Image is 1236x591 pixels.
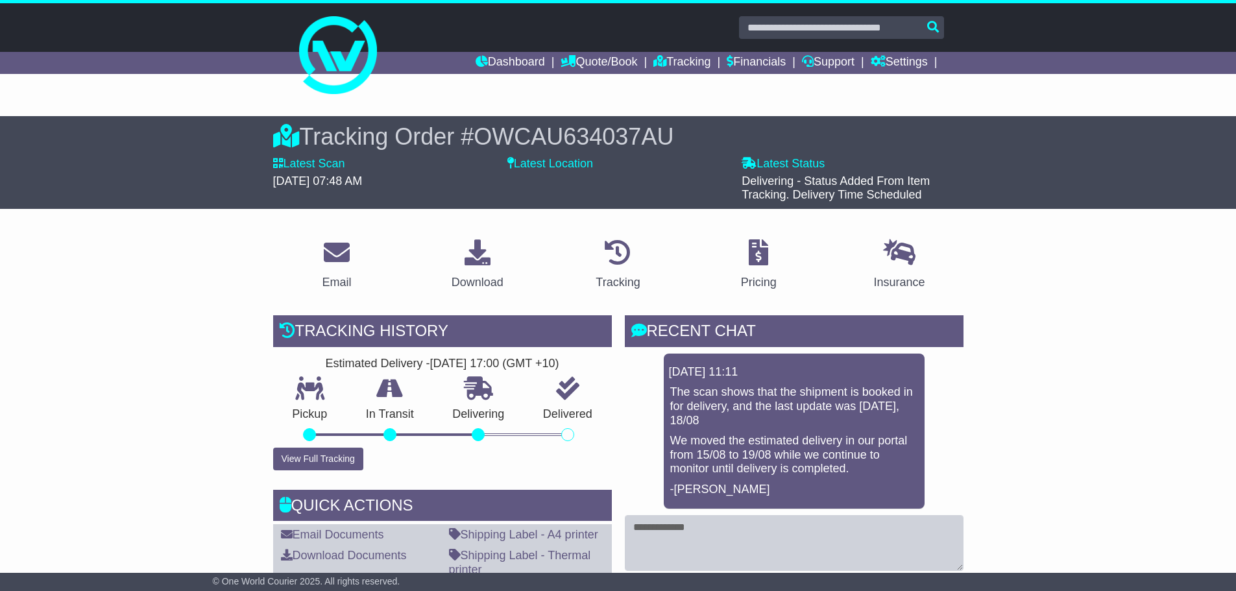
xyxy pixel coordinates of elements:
[273,490,612,525] div: Quick Actions
[741,274,777,291] div: Pricing
[273,175,363,187] span: [DATE] 07:48 AM
[507,157,593,171] label: Latest Location
[866,235,934,296] a: Insurance
[273,407,347,422] p: Pickup
[742,157,825,171] label: Latest Status
[449,549,591,576] a: Shipping Label - Thermal printer
[213,576,400,586] span: © One World Courier 2025. All rights reserved.
[281,528,384,541] a: Email Documents
[670,483,918,497] p: -[PERSON_NAME]
[587,235,648,296] a: Tracking
[313,235,359,296] a: Email
[871,52,928,74] a: Settings
[273,315,612,350] div: Tracking history
[449,528,598,541] a: Shipping Label - A4 printer
[670,385,918,428] p: The scan shows that the shipment is booked in for delivery, and the last update was [DATE], 18/08
[281,549,407,562] a: Download Documents
[727,52,786,74] a: Financials
[802,52,854,74] a: Support
[433,407,524,422] p: Delivering
[346,407,433,422] p: In Transit
[474,123,673,150] span: OWCAU634037AU
[625,315,963,350] div: RECENT CHAT
[742,175,930,202] span: Delivering - Status Added From Item Tracking. Delivery Time Scheduled
[561,52,637,74] a: Quote/Book
[874,274,925,291] div: Insurance
[524,407,612,422] p: Delivered
[273,123,963,151] div: Tracking Order #
[733,235,785,296] a: Pricing
[653,52,710,74] a: Tracking
[443,235,512,296] a: Download
[596,274,640,291] div: Tracking
[273,157,345,171] label: Latest Scan
[452,274,503,291] div: Download
[273,448,363,470] button: View Full Tracking
[322,274,351,291] div: Email
[430,357,559,371] div: [DATE] 17:00 (GMT +10)
[476,52,545,74] a: Dashboard
[273,357,612,371] div: Estimated Delivery -
[670,434,918,476] p: We moved the estimated delivery in our portal from 15/08 to 19/08 while we continue to monitor un...
[669,365,919,380] div: [DATE] 11:11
